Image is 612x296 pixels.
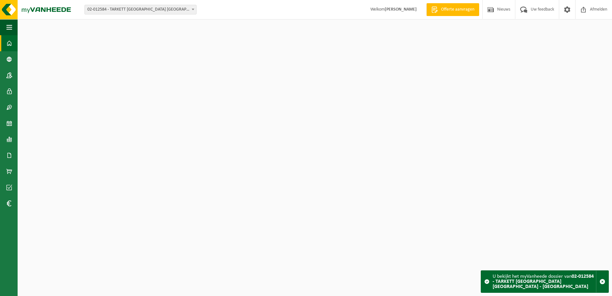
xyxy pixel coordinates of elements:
a: Offerte aanvragen [426,3,479,16]
strong: 02-012584 - TARKETT [GEOGRAPHIC_DATA] [GEOGRAPHIC_DATA] - [GEOGRAPHIC_DATA] [493,274,594,289]
span: 02-012584 - TARKETT DENDERMONDE NV - DENDERMONDE [85,5,197,14]
strong: [PERSON_NAME] [385,7,417,12]
span: Offerte aanvragen [439,6,476,13]
div: U bekijkt het myVanheede dossier van [493,271,596,292]
span: 02-012584 - TARKETT DENDERMONDE NV - DENDERMONDE [85,5,196,14]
